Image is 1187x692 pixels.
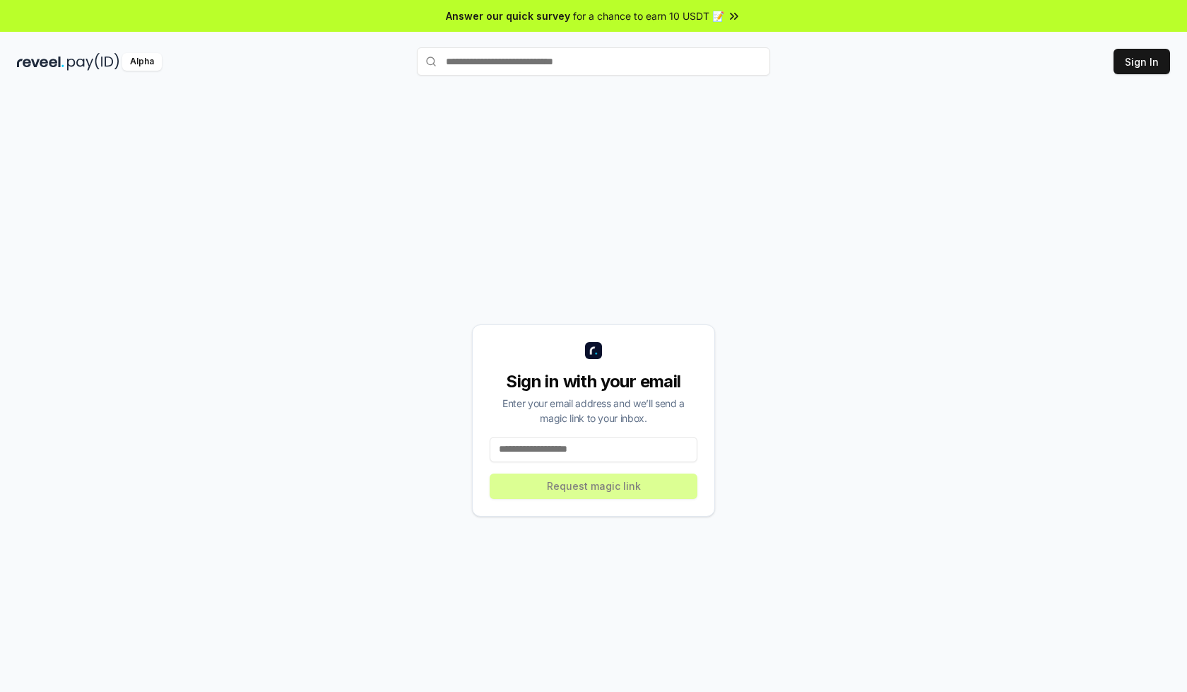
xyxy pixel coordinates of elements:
[585,342,602,359] img: logo_small
[490,396,697,426] div: Enter your email address and we’ll send a magic link to your inbox.
[490,370,697,393] div: Sign in with your email
[1114,49,1170,74] button: Sign In
[17,53,64,71] img: reveel_dark
[122,53,162,71] div: Alpha
[446,8,570,23] span: Answer our quick survey
[573,8,724,23] span: for a chance to earn 10 USDT 📝
[67,53,119,71] img: pay_id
